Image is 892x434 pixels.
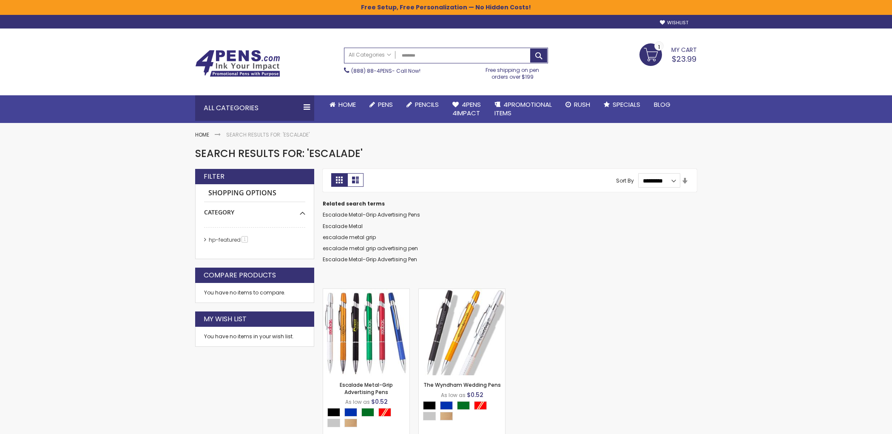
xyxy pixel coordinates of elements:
[423,401,436,410] div: Black
[331,173,347,187] strong: Grid
[204,271,276,280] strong: Compare Products
[467,391,483,399] span: $0.52
[323,245,418,252] a: escalade metal grip advertising pen
[378,100,393,109] span: Pens
[440,401,453,410] div: Blue
[351,67,420,74] span: - Call Now!
[204,184,305,203] strong: Shopping Options
[616,177,634,184] label: Sort By
[672,54,696,64] span: $23.99
[613,100,640,109] span: Specials
[446,95,488,123] a: 4Pens4impact
[204,202,305,217] div: Category
[452,100,481,117] span: 4Pens 4impact
[204,314,247,324] strong: My Wish List
[323,256,417,263] a: Escalade Metal-Grip Advertising Pen
[195,50,280,77] img: 4Pens Custom Pens and Promotional Products
[423,381,501,388] a: The Wyndham Wedding Pens
[574,100,590,109] span: Rush
[654,100,670,109] span: Blog
[323,211,420,218] a: Escalade Metal-Grip Advertising Pens
[323,234,376,241] a: escalade metal grip
[226,131,310,138] strong: Search results for: 'escalade'
[195,146,363,160] span: Search results for: 'escalade'
[419,288,505,296] a: The Wyndham Wedding Pens
[660,20,688,26] a: Wishlist
[207,236,251,243] a: hp-featured1
[195,131,209,138] a: Home
[457,401,470,410] div: Green
[658,43,660,51] span: 1
[241,236,248,243] span: 1
[441,391,466,399] span: As low as
[195,95,314,121] div: All Categories
[323,289,409,375] img: Escalade Metal-Grip Advertising Pens
[639,43,697,65] a: $23.99 1
[488,95,559,123] a: 4PROMOTIONALITEMS
[415,100,439,109] span: Pencils
[323,200,697,207] dt: Related search terms
[327,408,340,417] div: Black
[494,100,552,117] span: 4PROMOTIONAL ITEMS
[419,289,505,375] img: The Wyndham Wedding Pens
[340,381,393,395] a: Escalade Metal-Grip Advertising Pens
[361,408,374,417] div: Green
[344,48,395,62] a: All Categories
[323,223,363,230] a: Escalade Metal
[345,398,370,405] span: As low as
[400,95,446,114] a: Pencils
[597,95,647,114] a: Specials
[338,100,356,109] span: Home
[204,172,224,181] strong: Filter
[327,408,409,429] div: Select A Color
[323,95,363,114] a: Home
[440,412,453,420] div: Copper
[423,412,436,420] div: Silver
[363,95,400,114] a: Pens
[327,419,340,427] div: Silver
[477,63,548,80] div: Free shipping on pen orders over $199
[204,333,305,340] div: You have no items in your wish list.
[195,283,314,303] div: You have no items to compare.
[423,401,505,423] div: Select A Color
[344,419,357,427] div: Copper
[559,95,597,114] a: Rush
[351,67,392,74] a: (888) 88-4PENS
[323,288,409,296] a: Escalade Metal-Grip Advertising Pens
[371,397,388,406] span: $0.52
[349,51,391,58] span: All Categories
[344,408,357,417] div: Blue
[647,95,677,114] a: Blog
